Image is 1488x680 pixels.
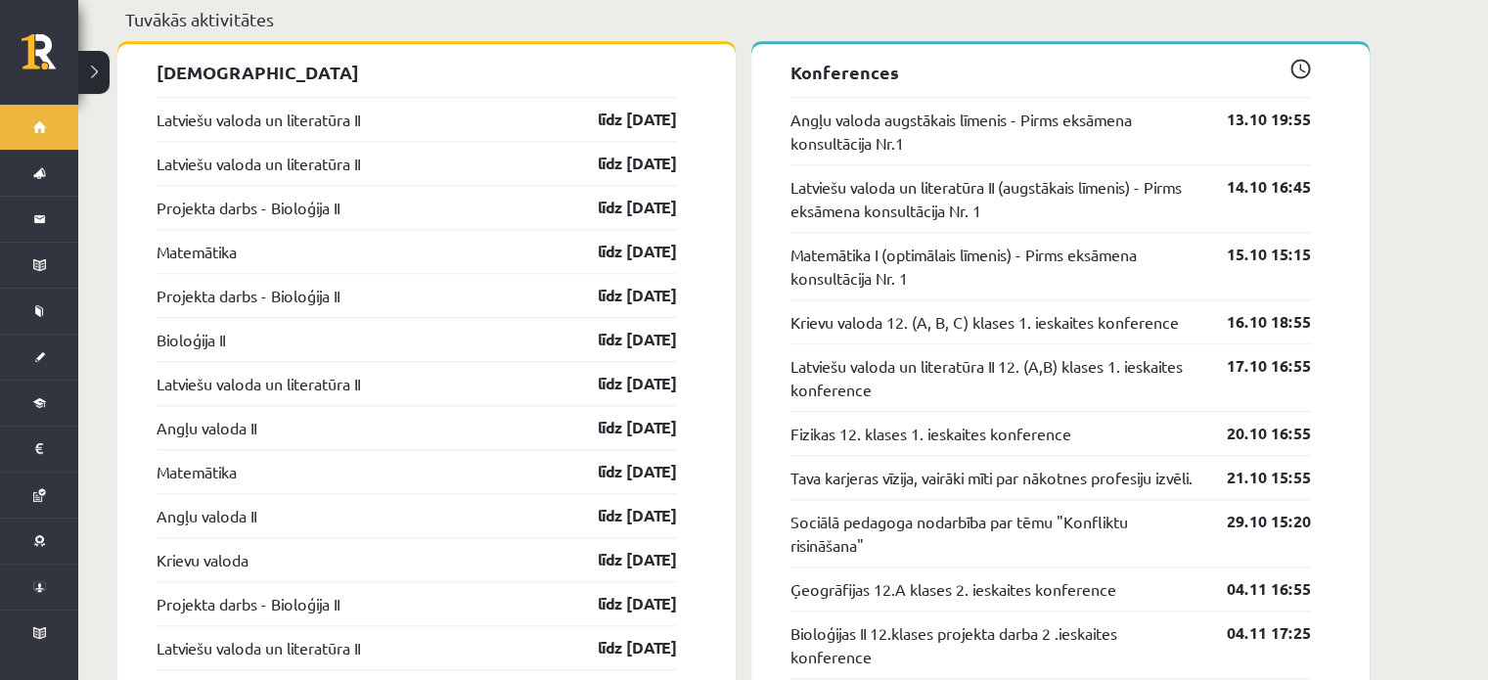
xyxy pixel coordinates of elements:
[157,372,360,395] a: Latviešu valoda un literatūra II
[157,636,360,659] a: Latviešu valoda un literatūra II
[1197,108,1311,131] a: 13.10 19:55
[564,108,677,131] a: līdz [DATE]
[157,284,339,307] a: Projekta darbs - Bioloģija II
[564,152,677,175] a: līdz [DATE]
[790,422,1071,445] a: Fizikas 12. klases 1. ieskaites konference
[157,240,237,263] a: Matemātika
[564,196,677,219] a: līdz [DATE]
[564,284,677,307] a: līdz [DATE]
[790,466,1193,489] a: Tava karjeras vīzija, vairāki mīti par nākotnes profesiju izvēli.
[564,372,677,395] a: līdz [DATE]
[790,310,1179,334] a: Krievu valoda 12. (A, B, C) klases 1. ieskaites konference
[564,416,677,439] a: līdz [DATE]
[157,59,677,85] p: [DEMOGRAPHIC_DATA]
[1197,510,1311,533] a: 29.10 15:20
[157,108,360,131] a: Latviešu valoda un literatūra II
[157,416,256,439] a: Angļu valoda II
[790,354,1197,401] a: Latviešu valoda un literatūra II 12. (A,B) klases 1. ieskaites konference
[22,34,78,83] a: Rīgas 1. Tālmācības vidusskola
[790,510,1197,557] a: Sociālā pedagoga nodarbība par tēmu "Konfliktu risināšana"
[1197,310,1311,334] a: 16.10 18:55
[790,577,1116,601] a: Ģeogrāfijas 12.A klases 2. ieskaites konference
[157,548,248,571] a: Krievu valoda
[157,328,225,351] a: Bioloģija II
[157,504,256,527] a: Angļu valoda II
[1197,466,1311,489] a: 21.10 15:55
[790,243,1197,290] a: Matemātika I (optimālais līmenis) - Pirms eksāmena konsultācija Nr. 1
[125,6,1362,32] p: Tuvākās aktivitātes
[1197,577,1311,601] a: 04.11 16:55
[157,152,360,175] a: Latviešu valoda un literatūra II
[790,175,1197,222] a: Latviešu valoda un literatūra II (augstākais līmenis) - Pirms eksāmena konsultācija Nr. 1
[1197,175,1311,199] a: 14.10 16:45
[564,504,677,527] a: līdz [DATE]
[564,636,677,659] a: līdz [DATE]
[1197,422,1311,445] a: 20.10 16:55
[1197,621,1311,645] a: 04.11 17:25
[564,548,677,571] a: līdz [DATE]
[564,460,677,483] a: līdz [DATE]
[564,592,677,615] a: līdz [DATE]
[790,621,1197,668] a: Bioloģijas II 12.klases projekta darba 2 .ieskaites konference
[1197,354,1311,378] a: 17.10 16:55
[564,240,677,263] a: līdz [DATE]
[157,196,339,219] a: Projekta darbs - Bioloģija II
[157,592,339,615] a: Projekta darbs - Bioloģija II
[1197,243,1311,266] a: 15.10 15:15
[790,59,1311,85] p: Konferences
[157,460,237,483] a: Matemātika
[564,328,677,351] a: līdz [DATE]
[790,108,1197,155] a: Angļu valoda augstākais līmenis - Pirms eksāmena konsultācija Nr.1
